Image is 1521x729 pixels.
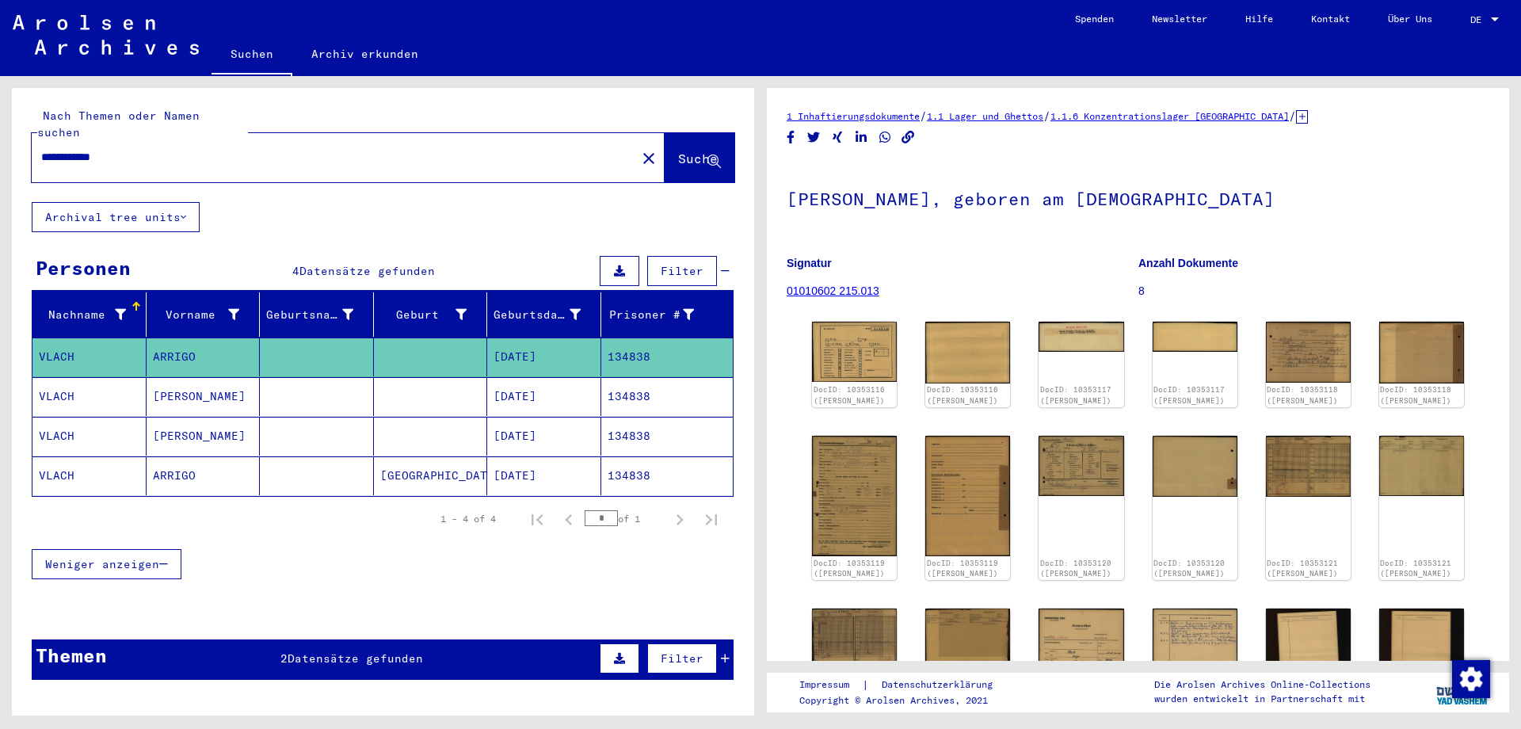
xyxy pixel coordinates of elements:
img: 004.jpg [1379,609,1464,714]
div: | [799,677,1012,693]
mat-cell: 134838 [601,338,734,376]
button: Filter [647,256,717,286]
a: DocID: 10353116 ([PERSON_NAME]) [814,385,885,405]
img: 002.jpg [925,436,1010,556]
img: yv_logo.png [1433,672,1492,712]
button: Share on WhatsApp [877,128,894,147]
a: 1.1 Lager und Ghettos [927,110,1043,122]
mat-cell: ARRIGO [147,456,261,495]
mat-cell: [DATE] [487,456,601,495]
span: Suche [678,151,718,166]
span: / [920,109,927,123]
button: Next page [664,503,696,535]
mat-cell: 134838 [601,417,734,456]
button: Suche [665,133,734,182]
button: Filter [647,643,717,674]
div: Personen [36,254,131,282]
span: / [1043,109,1050,123]
mat-cell: [GEOGRAPHIC_DATA] [374,456,488,495]
mat-label: Nach Themen oder Namen suchen [37,109,200,139]
mat-cell: VLACH [32,377,147,416]
mat-cell: [PERSON_NAME] [147,377,261,416]
a: DocID: 10353117 ([PERSON_NAME]) [1040,385,1111,405]
a: DocID: 10353120 ([PERSON_NAME]) [1040,559,1111,578]
div: Nachname [39,302,146,327]
div: Geburtsdatum [494,302,600,327]
div: Geburtsdatum [494,307,581,323]
button: Last page [696,503,727,535]
div: Nachname [39,307,126,323]
div: of 1 [585,511,664,526]
button: Weniger anzeigen [32,549,181,579]
b: Anzahl Dokumente [1138,257,1238,269]
div: Prisoner # [608,302,715,327]
img: 002.jpg [1379,436,1464,496]
a: Archiv erkunden [292,35,437,73]
mat-header-cell: Prisoner # [601,292,734,337]
p: Copyright © Arolsen Archives, 2021 [799,693,1012,708]
img: 001.jpg [1039,322,1123,352]
div: Vorname [153,302,260,327]
a: DocID: 10353119 ([PERSON_NAME]) [814,559,885,578]
div: Geburt‏ [380,302,487,327]
div: Zustimmung ändern [1451,659,1489,697]
p: 8 [1138,283,1489,300]
mat-cell: [DATE] [487,417,601,456]
button: Share on LinkedIn [853,128,870,147]
img: 002.jpg [1153,609,1237,727]
mat-cell: [DATE] [487,377,601,416]
span: Weniger anzeigen [45,557,159,571]
img: 002.jpg [1379,322,1464,384]
a: 01010602 215.013 [787,284,879,297]
a: DocID: 10353121 ([PERSON_NAME]) [1380,559,1451,578]
mat-cell: 134838 [601,377,734,416]
div: Prisoner # [608,307,695,323]
mat-cell: 134838 [601,456,734,495]
p: Die Arolsen Archives Online-Collections [1154,677,1370,692]
a: 1.1.6 Konzentrationslager [GEOGRAPHIC_DATA] [1050,110,1289,122]
a: DocID: 10353116 ([PERSON_NAME]) [927,385,998,405]
button: Archival tree units [32,202,200,232]
mat-cell: VLACH [32,456,147,495]
a: DocID: 10353118 ([PERSON_NAME]) [1267,385,1338,405]
span: Filter [661,651,703,666]
mat-header-cell: Geburtsdatum [487,292,601,337]
button: First page [521,503,553,535]
a: DocID: 10353118 ([PERSON_NAME]) [1380,385,1451,405]
img: 001.jpg [812,436,897,556]
mat-cell: VLACH [32,338,147,376]
div: Geburtsname [266,307,353,323]
mat-cell: VLACH [32,417,147,456]
img: 002.jpg [1153,322,1237,352]
div: Geburtsname [266,302,373,327]
div: Vorname [153,307,240,323]
p: wurden entwickelt in Partnerschaft mit [1154,692,1370,706]
a: Suchen [212,35,292,76]
a: Datenschutzerklärung [869,677,1012,693]
mat-cell: [PERSON_NAME] [147,417,261,456]
a: DocID: 10353117 ([PERSON_NAME]) [1153,385,1225,405]
img: 001.jpg [812,609,897,669]
button: Clear [633,142,665,174]
span: 2 [280,651,288,666]
button: Share on Twitter [806,128,822,147]
div: Themen [36,641,107,670]
a: 1 Inhaftierungsdokumente [787,110,920,122]
mat-header-cell: Vorname [147,292,261,337]
img: 002.jpg [925,322,1010,384]
img: 003.jpg [1266,609,1351,714]
mat-header-cell: Geburtsname [260,292,374,337]
span: 4 [292,264,299,278]
img: 001.jpg [812,322,897,382]
div: 1 – 4 of 4 [440,512,496,526]
img: 001.jpg [1039,436,1123,496]
button: Copy link [900,128,917,147]
img: 001.jpg [1266,322,1351,383]
a: DocID: 10353119 ([PERSON_NAME]) [927,559,998,578]
button: Share on Xing [829,128,846,147]
mat-header-cell: Geburt‏ [374,292,488,337]
h1: [PERSON_NAME], geboren am [DEMOGRAPHIC_DATA] [787,162,1489,232]
img: 001.jpg [1039,609,1123,728]
a: Impressum [799,677,862,693]
span: Datensätze gefunden [288,651,423,666]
